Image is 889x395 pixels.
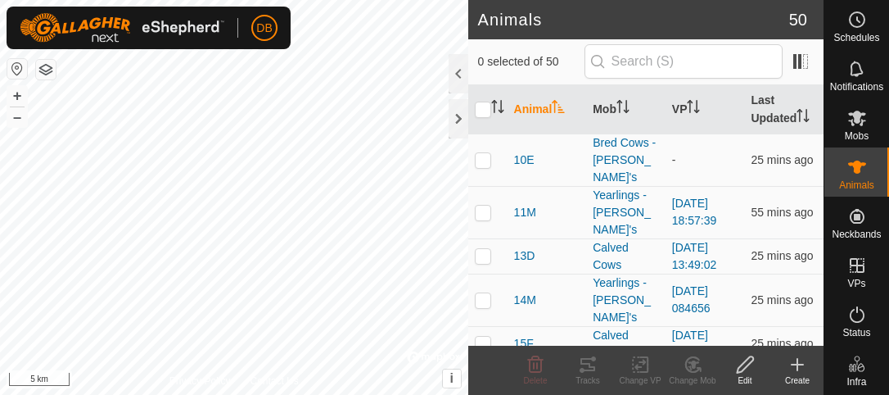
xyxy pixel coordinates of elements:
span: 25 Sept 2025, 7:03 am [751,337,813,350]
span: 14M [514,292,536,309]
span: Mobs [845,131,869,141]
a: [DATE] 18:57:39 [672,197,717,227]
th: VP [666,85,745,134]
button: i [443,370,461,388]
span: Infra [846,377,866,387]
div: Calved Cows [593,327,659,361]
p-sorticon: Activate to sort [796,111,810,125]
button: – [7,107,27,127]
button: + [7,86,27,106]
span: Notifications [830,82,883,92]
span: 10E [514,152,535,169]
span: 50 [789,7,807,32]
p-sorticon: Activate to sort [616,102,630,116]
th: Mob [586,85,666,134]
span: VPs [847,279,865,288]
div: Create [771,375,824,387]
th: Last Updated [744,85,824,134]
th: Animal [508,85,587,134]
span: Animals [839,180,874,190]
a: Privacy Policy [169,374,231,388]
span: 25 Sept 2025, 6:32 am [751,206,813,219]
span: Schedules [833,33,879,43]
p-sorticon: Activate to sort [552,102,565,116]
p-sorticon: Activate to sort [491,102,504,116]
span: 25 Sept 2025, 7:02 am [751,153,813,166]
span: DB [256,20,272,37]
app-display-virtual-paddock-transition: - [672,153,676,166]
div: Edit [719,375,771,387]
span: i [449,371,453,385]
img: Gallagher Logo [20,13,224,43]
span: Status [842,328,870,338]
span: 11M [514,204,536,221]
span: 15F [514,335,534,352]
div: Change VP [614,375,666,387]
div: Tracks [562,375,614,387]
h2: Animals [478,10,789,30]
div: Change Mob [666,375,719,387]
span: 0 selected of 50 [478,53,584,70]
span: 25 Sept 2025, 7:03 am [751,293,813,306]
a: [DATE] 13:49:02 [672,329,717,359]
div: Calved Cows [593,239,659,274]
div: Bred Cows - [PERSON_NAME]'s [593,134,659,186]
button: Map Layers [36,60,56,79]
span: 25 Sept 2025, 7:03 am [751,249,813,262]
input: Search (S) [584,44,783,79]
a: [DATE] 084656 [672,284,711,315]
a: Contact Us [250,374,298,388]
p-sorticon: Activate to sort [687,102,700,116]
button: Reset Map [7,59,27,79]
div: Yearlings - [PERSON_NAME]'s [593,187,659,238]
span: 13D [514,247,535,265]
span: Neckbands [832,229,881,239]
span: Delete [524,376,548,385]
div: Yearlings - [PERSON_NAME]'s [593,275,659,326]
a: [DATE] 13:49:02 [672,241,717,271]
